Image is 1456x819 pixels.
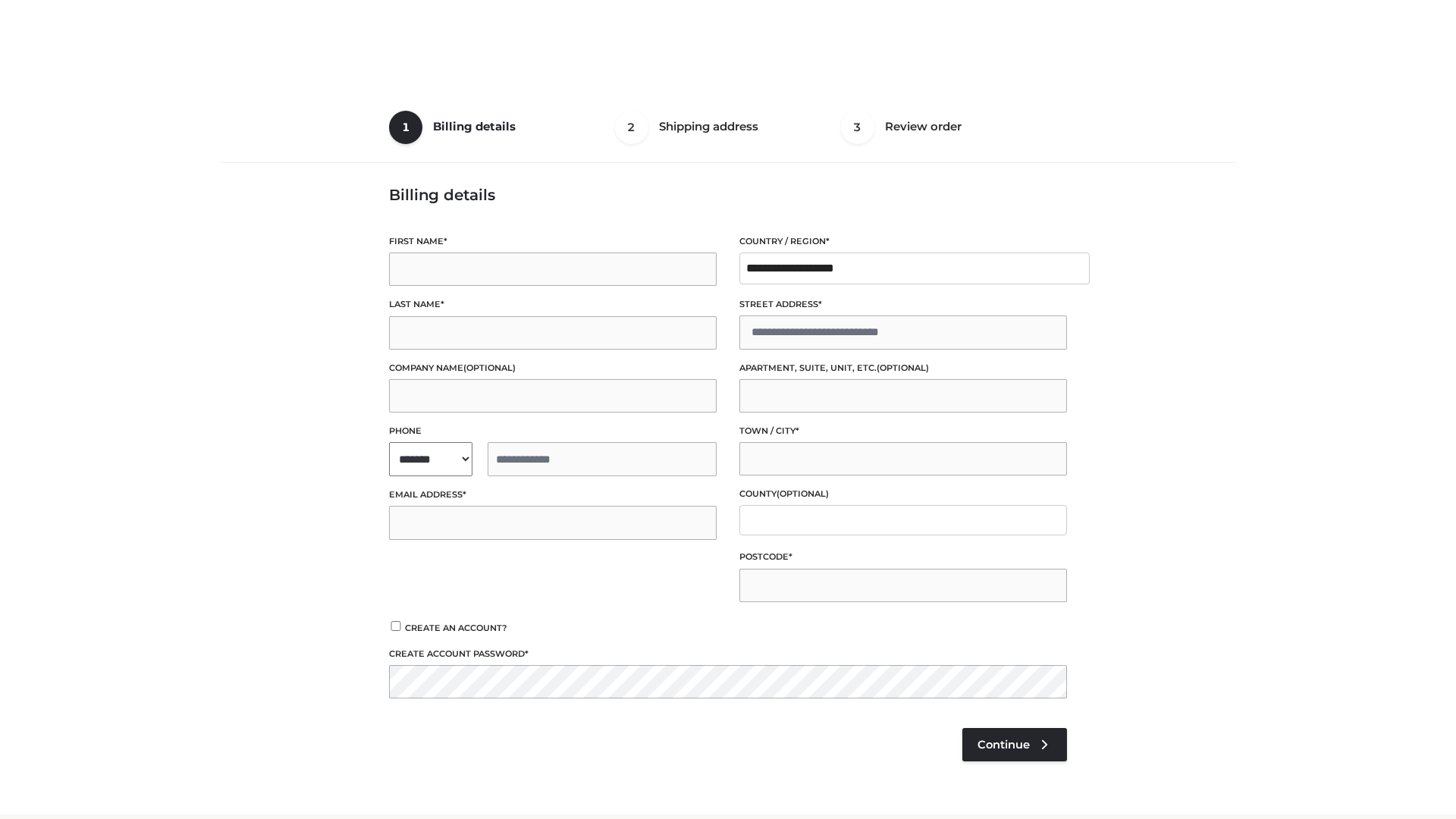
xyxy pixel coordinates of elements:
span: Continue [977,738,1030,752]
label: Last name [389,297,717,312]
span: (optional) [877,362,929,373]
span: (optional) [463,362,516,373]
span: Review order [885,119,962,133]
h3: Billing details [389,186,1067,204]
label: Email address [389,488,717,502]
label: County [739,487,1067,501]
span: 1 [389,111,422,144]
label: Street address [739,297,1067,312]
span: Billing details [433,119,516,133]
label: First name [389,234,717,249]
label: Apartment, suite, unit, etc. [739,361,1067,375]
label: Town / City [739,424,1067,438]
span: Shipping address [659,119,758,133]
span: 2 [615,111,648,144]
label: Country / Region [739,234,1067,249]
label: Create account password [389,647,1067,661]
label: Postcode [739,550,1067,564]
span: (optional) [777,488,829,499]
span: Create an account? [405,623,507,633]
a: Continue [962,728,1067,761]
label: Phone [389,424,717,438]
span: 3 [841,111,874,144]
input: Create an account? [389,621,403,631]
label: Company name [389,361,717,375]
